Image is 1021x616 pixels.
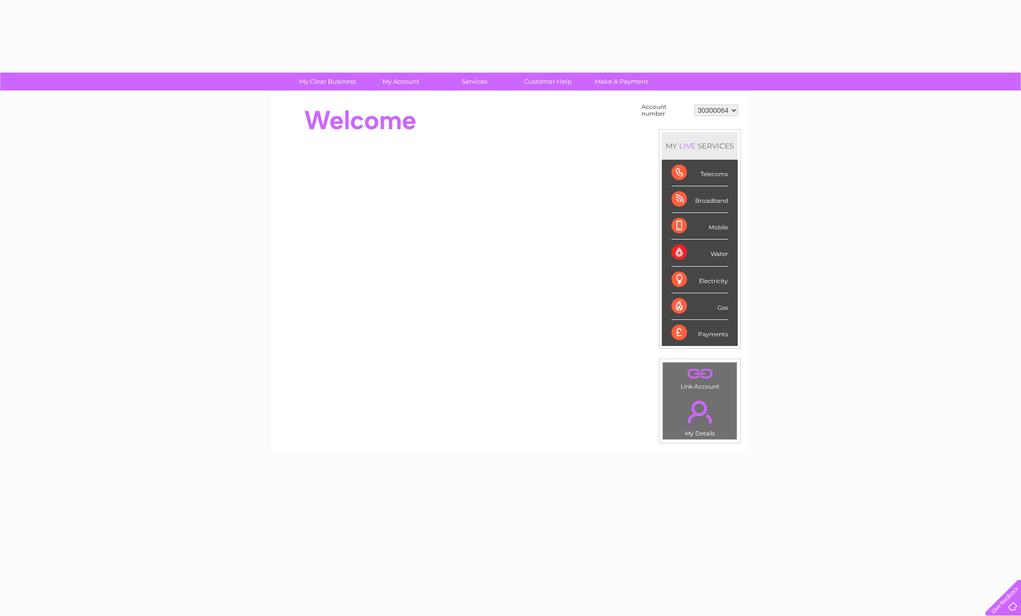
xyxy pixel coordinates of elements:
div: Water [671,240,728,266]
td: Account number [639,101,692,120]
div: Mobile [671,213,728,240]
div: Gas [671,293,728,320]
td: My Details [662,392,737,440]
a: . [665,365,734,382]
div: Payments [671,320,728,346]
div: Telecoms [671,160,728,186]
a: Make A Payment [582,73,661,90]
a: Customer Help [508,73,588,90]
div: MY SERVICES [662,132,738,160]
a: . [665,395,734,429]
div: Broadband [671,186,728,213]
a: My Account [361,73,441,90]
a: My Clear Business [288,73,367,90]
a: Services [435,73,514,90]
div: LIVE [677,141,698,150]
div: Electricity [671,267,728,293]
td: Link Account [662,362,737,392]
